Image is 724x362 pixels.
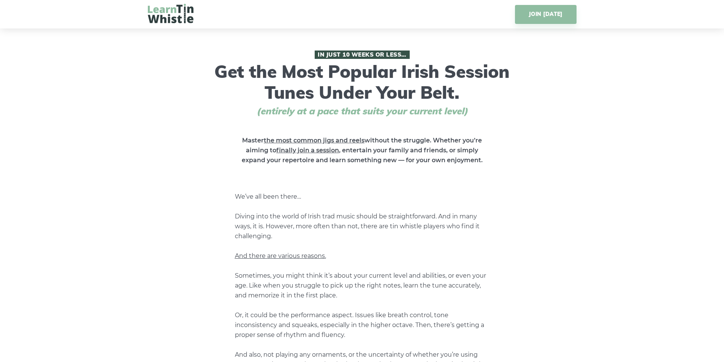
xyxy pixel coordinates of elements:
span: the most common jigs and reels [264,137,364,144]
a: JOIN [DATE] [515,5,576,24]
span: (entirely at a pace that suits your current level) [242,106,482,117]
span: finally join a session [276,147,339,154]
img: LearnTinWhistle.com [148,4,193,23]
h1: Get the Most Popular Irish Session Tunes Under Your Belt. [212,51,512,117]
strong: Master without the struggle. Whether you’re aiming to , entertain your family and friends, or sim... [242,137,483,164]
span: And there are various reasons. [235,252,326,259]
span: In Just 10 Weeks or Less… [315,51,410,59]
